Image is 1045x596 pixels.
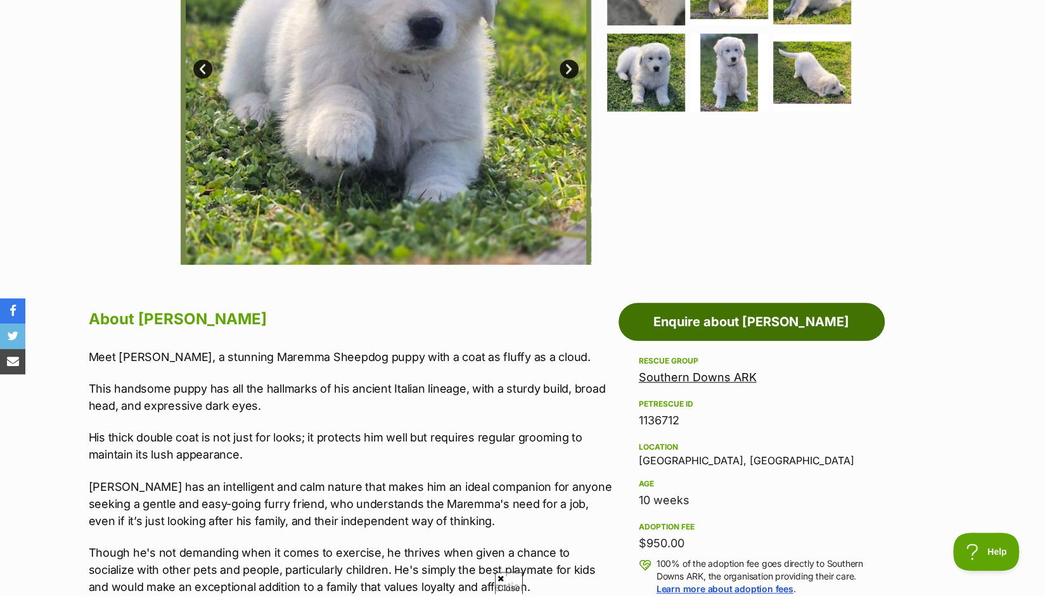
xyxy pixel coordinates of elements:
[89,380,612,414] p: This handsome puppy has all the hallmarks of his ancient Italian lineage, with a sturdy build, br...
[89,348,612,365] p: Meet [PERSON_NAME], a stunning Maremma Sheepdog puppy with a coat as fluffy as a cloud.
[639,356,864,366] div: Rescue group
[639,399,864,409] div: PetRescue ID
[89,478,612,529] p: [PERSON_NAME] has an intelligent and calm nature that makes him an ideal companion for anyone see...
[773,34,851,111] img: Photo of Larry
[619,303,885,341] a: Enquire about [PERSON_NAME]
[639,522,864,532] div: Adoption fee
[657,557,864,595] p: 100% of the adoption fee goes directly to Southern Downs ARK, the organisation providing their ca...
[89,544,612,595] p: Though he's not demanding when it comes to exercise, he thrives when given a chance to socialize ...
[495,572,523,594] span: Close
[639,491,864,509] div: 10 weeks
[607,34,685,111] img: Photo of Larry
[639,412,864,429] div: 1136712
[89,305,612,333] h2: About [PERSON_NAME]
[953,533,1020,571] iframe: Help Scout Beacon - Open
[639,442,864,452] div: Location
[639,371,757,384] a: Southern Downs ARK
[89,429,612,463] p: His thick double coat is not just for looks; it protects him well but requires regular grooming t...
[560,60,579,79] a: Next
[639,440,864,466] div: [GEOGRAPHIC_DATA], [GEOGRAPHIC_DATA]
[193,60,212,79] a: Prev
[639,479,864,489] div: Age
[657,583,793,594] a: Learn more about adoption fees
[639,535,864,552] div: $950.00
[690,34,768,111] img: Photo of Larry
